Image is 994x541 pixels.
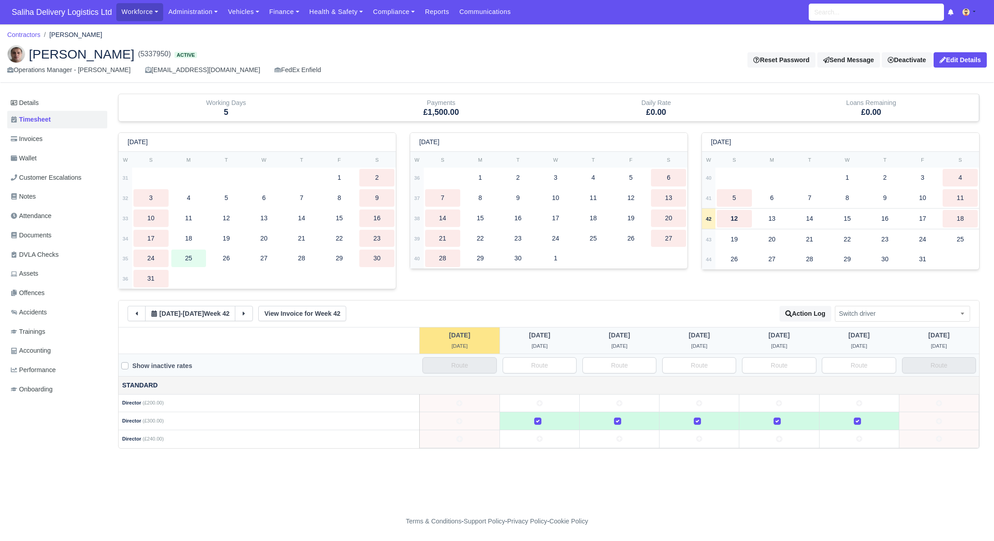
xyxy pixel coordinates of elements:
[808,157,811,163] small: T
[651,189,686,207] div: 13
[122,418,141,423] strong: Director
[11,114,50,125] span: Timesheet
[187,157,191,163] small: M
[275,65,321,75] div: FedEx Enfield
[7,227,107,244] a: Documents
[11,134,42,144] span: Invoices
[142,418,164,423] span: (£300.00)
[375,157,379,163] small: S
[174,52,197,59] span: Active
[928,332,949,339] span: 5 days from now
[755,250,790,268] div: 27
[531,343,548,349] span: 13 hours from now
[809,4,944,21] input: Search...
[706,257,712,262] strong: 44
[171,250,206,267] div: 25
[7,265,107,282] a: Assets
[11,288,45,298] span: Offences
[629,157,632,163] small: F
[899,394,979,412] td: 2025-10-18 Not Editable
[322,230,357,247] div: 22
[414,175,420,181] strong: 36
[711,138,731,146] h6: [DATE]
[614,209,649,227] div: 19
[7,323,107,341] a: Trainings
[851,343,867,349] span: 4 days from now
[538,189,573,207] div: 10
[503,357,577,373] input: Route
[463,250,498,267] div: 29
[334,94,549,121] div: Payments
[867,169,902,186] div: 2
[183,310,204,317] span: 6 days from now
[414,195,420,201] strong: 37
[7,284,107,302] a: Offences
[830,250,865,268] div: 29
[119,94,334,121] div: Working Days
[261,157,266,163] small: W
[406,518,461,525] a: Terms & Conditions
[835,306,970,322] span: Switch driver
[11,384,53,395] span: Onboarding
[449,332,470,339] span: 10 hours ago
[884,157,887,163] small: T
[359,169,394,186] div: 2
[284,189,319,207] div: 7
[132,361,192,371] label: Show inactive rates
[7,246,107,264] a: DVLA Checks
[582,357,656,373] input: Route
[123,157,128,163] small: W
[651,230,686,247] div: 27
[902,357,976,373] input: Route
[905,189,940,207] div: 10
[123,175,128,181] strong: 31
[706,237,712,242] strong: 43
[284,230,319,247] div: 21
[11,191,36,202] span: Notes
[651,169,686,186] div: 6
[11,230,51,241] span: Documents
[500,169,536,186] div: 2
[549,94,764,121] div: Daily Rate
[11,365,56,375] span: Performance
[867,210,902,227] div: 16
[731,215,738,222] strong: 12
[359,250,394,267] div: 30
[7,31,41,38] a: Contractors
[133,230,169,247] div: 17
[7,130,107,148] a: Invoices
[7,169,107,186] a: Customer Escalations
[133,250,169,267] div: 24
[128,138,148,146] h6: [DATE]
[576,189,611,207] div: 11
[209,189,244,207] div: 5
[420,394,499,412] td: 2025-10-12 Not Editable
[706,175,712,181] strong: 40
[159,310,180,317] span: 10 hours ago
[304,3,368,21] a: Health & Safety
[122,436,141,441] strong: Director
[7,111,107,128] a: Timesheet
[454,3,516,21] a: Communications
[441,157,444,163] small: S
[359,189,394,207] div: 9
[368,3,420,21] a: Compliance
[142,400,164,405] span: (£200.00)
[125,108,327,117] h5: 5
[792,231,827,248] div: 21
[7,304,107,321] a: Accidents
[609,332,630,339] span: 1 day from now
[322,169,357,186] div: 1
[817,52,880,68] a: Send Message
[921,157,924,163] small: F
[123,195,128,201] strong: 32
[264,3,304,21] a: Finance
[7,150,107,167] a: Wallet
[7,188,107,205] a: Notes
[611,343,628,349] span: 1 day from now
[792,189,827,207] div: 7
[770,98,972,108] div: Loans Remaining
[934,52,987,68] a: Edit Details
[943,169,978,186] div: 4
[706,157,711,163] small: W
